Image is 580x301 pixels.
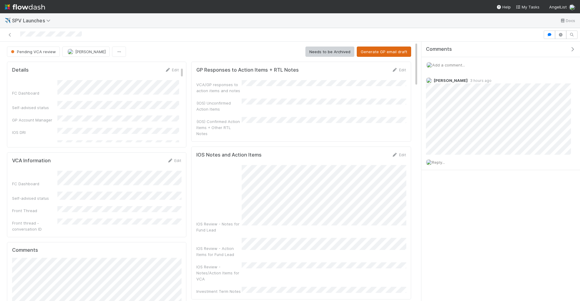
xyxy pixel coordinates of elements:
div: IOS Review - Notes/Action Items for VCA [196,264,242,282]
div: Ready to Launch DRI [12,142,57,148]
h5: IOS Notes and Action Items [196,152,262,158]
div: (IOS) Confirmed Action Items + Other RTL Notes [196,118,242,137]
a: My Tasks [516,4,540,10]
button: Generate GP email draft [357,47,411,57]
div: FC Dashboard [12,181,57,187]
span: Comments [426,46,452,52]
div: Investment Term Notes [196,288,242,294]
span: [PERSON_NAME] [434,78,468,83]
div: Help [496,4,511,10]
div: GP Account Manager [12,117,57,123]
a: Edit [167,158,181,163]
span: Reply... [432,160,445,165]
button: [PERSON_NAME] [62,47,110,57]
a: Edit [392,152,406,157]
span: My Tasks [516,5,540,9]
div: Front Thread [12,208,57,214]
div: Front thread - conversation ID [12,220,57,232]
span: Add a comment... [432,63,465,67]
a: Edit [165,67,179,72]
div: Self-advised status [12,105,57,111]
img: avatar_c597f508-4d28-4c7c-92e0-bd2d0d338f8e.png [426,159,432,165]
span: ✈️ [5,18,11,23]
img: avatar_c597f508-4d28-4c7c-92e0-bd2d0d338f8e.png [569,4,575,10]
div: Self-advised status [12,195,57,201]
span: AngelList [549,5,567,9]
h5: GP Responses to Action Items + RTL Notes [196,67,299,73]
img: avatar_c597f508-4d28-4c7c-92e0-bd2d0d338f8e.png [67,49,73,55]
a: Edit [392,67,406,72]
span: [PERSON_NAME] [75,49,106,54]
div: VCA/GP responses to action items and notes [196,82,242,94]
div: IOS Review - Notes for Fund Lead [196,221,242,233]
div: FC Dashboard [12,90,57,96]
img: avatar_c597f508-4d28-4c7c-92e0-bd2d0d338f8e.png [426,77,432,83]
img: avatar_c597f508-4d28-4c7c-92e0-bd2d0d338f8e.png [426,62,432,68]
button: Needs to be Archived [305,47,354,57]
img: logo-inverted-e16ddd16eac7371096b0.svg [5,2,45,12]
h5: Comments [12,247,181,253]
h5: Details [12,67,29,73]
span: 3 hours ago [468,78,491,83]
h5: VCA Information [12,158,51,164]
div: (IOS) Unconfirmed Action Items [196,100,242,112]
div: IOS DRI [12,129,57,135]
div: IOS Review - Action Items for Fund Lead [196,245,242,257]
a: Docs [560,17,575,24]
span: SPV Launches [12,18,53,24]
